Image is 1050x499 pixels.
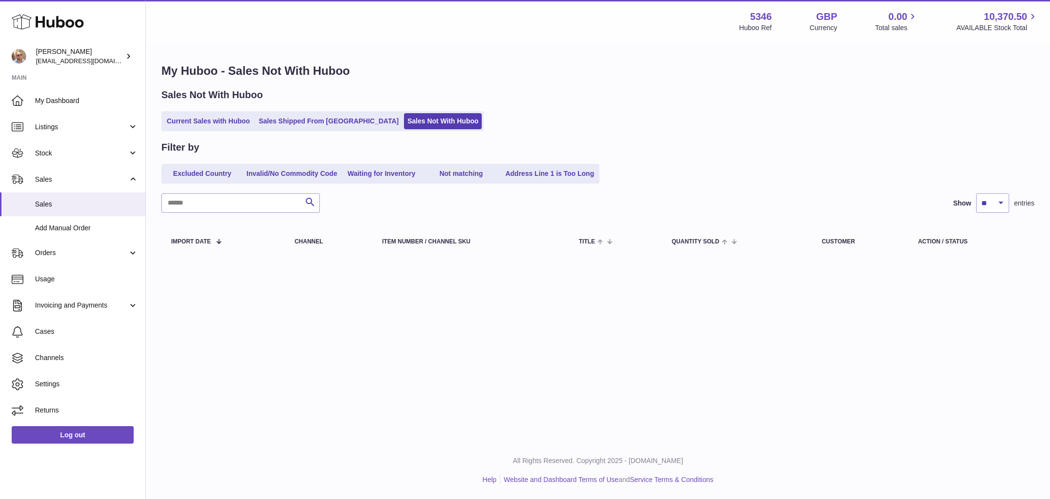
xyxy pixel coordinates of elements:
[12,426,134,444] a: Log out
[35,96,138,105] span: My Dashboard
[404,113,482,129] a: Sales Not With Huboo
[630,476,714,483] a: Service Terms & Conditions
[875,10,918,33] a: 0.00 Total sales
[243,166,341,182] a: Invalid/No Commodity Code
[163,113,253,129] a: Current Sales with Huboo
[956,10,1038,33] a: 10,370.50 AVAILABLE Stock Total
[483,476,497,483] a: Help
[810,23,838,33] div: Currency
[35,122,128,132] span: Listings
[35,200,138,209] span: Sales
[35,353,138,362] span: Channels
[382,239,560,245] div: Item Number / Channel SKU
[35,379,138,389] span: Settings
[672,239,719,245] span: Quantity Sold
[36,47,123,66] div: [PERSON_NAME]
[35,327,138,336] span: Cases
[35,248,128,258] span: Orders
[822,239,898,245] div: Customer
[161,141,199,154] h2: Filter by
[343,166,420,182] a: Waiting for Inventory
[750,10,772,23] strong: 5346
[984,10,1027,23] span: 10,370.50
[35,175,128,184] span: Sales
[161,63,1034,79] h1: My Huboo - Sales Not With Huboo
[295,239,363,245] div: Channel
[502,166,598,182] a: Address Line 1 is Too Long
[36,57,143,65] span: [EMAIL_ADDRESS][DOMAIN_NAME]
[504,476,618,483] a: Website and Dashboard Terms of Use
[422,166,500,182] a: Not matching
[816,10,837,23] strong: GBP
[35,149,128,158] span: Stock
[35,275,138,284] span: Usage
[889,10,908,23] span: 0.00
[956,23,1038,33] span: AVAILABLE Stock Total
[12,49,26,64] img: support@radoneltd.co.uk
[35,301,128,310] span: Invoicing and Payments
[953,199,971,208] label: Show
[579,239,595,245] span: Title
[163,166,241,182] a: Excluded Country
[171,239,211,245] span: Import date
[1014,199,1034,208] span: entries
[154,456,1042,465] p: All Rights Reserved. Copyright 2025 - [DOMAIN_NAME]
[35,406,138,415] span: Returns
[739,23,772,33] div: Huboo Ref
[35,224,138,233] span: Add Manual Order
[161,88,263,102] h2: Sales Not With Huboo
[255,113,402,129] a: Sales Shipped From [GEOGRAPHIC_DATA]
[918,239,1025,245] div: Action / Status
[875,23,918,33] span: Total sales
[500,475,713,484] li: and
